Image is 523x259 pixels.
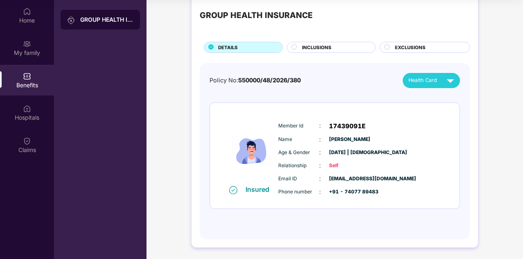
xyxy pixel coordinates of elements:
img: svg+xml;base64,PHN2ZyBpZD0iSG9zcGl0YWxzIiB4bWxucz0iaHR0cDovL3d3dy53My5vcmcvMjAwMC9zdmciIHdpZHRoPS... [23,105,31,113]
img: svg+xml;base64,PHN2ZyB4bWxucz0iaHR0cDovL3d3dy53My5vcmcvMjAwMC9zdmciIHdpZHRoPSIxNiIgaGVpZ2h0PSIxNi... [229,186,237,194]
div: GROUP HEALTH INSURANCE [200,9,313,22]
div: Insured [246,185,274,193]
img: svg+xml;base64,PHN2ZyBpZD0iQmVuZWZpdHMiIHhtbG5zPSJodHRwOi8vd3d3LnczLm9yZy8yMDAwL3N2ZyIgd2lkdGg9Ij... [23,72,31,80]
div: Policy No: [210,76,301,85]
span: [EMAIL_ADDRESS][DOMAIN_NAME] [329,175,370,183]
span: Age & Gender [278,149,319,157]
button: Health Card [403,73,460,88]
img: svg+xml;base64,PHN2ZyBpZD0iSG9tZSIgeG1sbnM9Imh0dHA6Ly93d3cudzMub3JnLzIwMDAvc3ZnIiB3aWR0aD0iMjAiIG... [23,7,31,16]
span: Self [329,162,370,170]
span: +91 - 74077 89483 [329,188,370,196]
span: DETAILS [218,44,238,51]
span: : [319,135,321,144]
span: INCLUSIONS [302,44,331,51]
span: EXCLUSIONS [395,44,426,51]
img: icon [227,117,276,185]
span: Phone number [278,188,319,196]
img: svg+xml;base64,PHN2ZyB4bWxucz0iaHR0cDovL3d3dy53My5vcmcvMjAwMC9zdmciIHZpZXdCb3g9IjAgMCAyNCAyNCIgd2... [443,73,458,88]
div: GROUP HEALTH INSURANCE [80,16,133,24]
img: svg+xml;base64,PHN2ZyB3aWR0aD0iMjAiIGhlaWdodD0iMjAiIHZpZXdCb3g9IjAgMCAyMCAyMCIgZmlsbD0ibm9uZSIgeG... [67,16,75,24]
span: [PERSON_NAME] [329,136,370,143]
span: Email ID [278,175,319,183]
span: : [319,148,321,157]
span: 17439091E [329,121,365,131]
span: Health Card [408,76,437,84]
img: svg+xml;base64,PHN2ZyB3aWR0aD0iMjAiIGhlaWdodD0iMjAiIHZpZXdCb3g9IjAgMCAyMCAyMCIgZmlsbD0ibm9uZSIgeG... [23,40,31,48]
span: 550000/48/2026/380 [238,77,301,84]
span: Member Id [278,122,319,130]
span: Relationship [278,162,319,170]
span: : [319,187,321,196]
span: : [319,121,321,130]
span: : [319,161,321,170]
span: [DATE] | [DEMOGRAPHIC_DATA] [329,149,370,157]
span: Name [278,136,319,143]
span: : [319,174,321,183]
img: svg+xml;base64,PHN2ZyBpZD0iQ2xhaW0iIHhtbG5zPSJodHRwOi8vd3d3LnczLm9yZy8yMDAwL3N2ZyIgd2lkdGg9IjIwIi... [23,137,31,145]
